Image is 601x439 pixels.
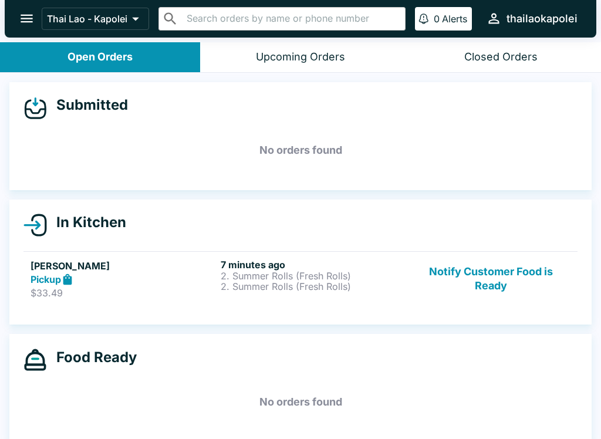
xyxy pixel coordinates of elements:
[23,381,578,423] h5: No orders found
[183,11,400,27] input: Search orders by name or phone number
[47,96,128,114] h4: Submitted
[221,259,406,271] h6: 7 minutes ago
[23,129,578,171] h5: No orders found
[256,50,345,64] div: Upcoming Orders
[67,50,133,64] div: Open Orders
[221,271,406,281] p: 2. Summer Rolls (Fresh Rolls)
[31,273,61,285] strong: Pickup
[434,13,440,25] p: 0
[411,259,570,299] button: Notify Customer Food is Ready
[42,8,149,30] button: Thai Lao - Kapolei
[31,259,216,273] h5: [PERSON_NAME]
[31,287,216,299] p: $33.49
[47,214,126,231] h4: In Kitchen
[464,50,538,64] div: Closed Orders
[221,281,406,292] p: 2. Summer Rolls (Fresh Rolls)
[507,12,578,26] div: thailaokapolei
[47,349,137,366] h4: Food Ready
[481,6,582,31] button: thailaokapolei
[23,251,578,306] a: [PERSON_NAME]Pickup$33.497 minutes ago2. Summer Rolls (Fresh Rolls)2. Summer Rolls (Fresh Rolls)N...
[47,13,127,25] p: Thai Lao - Kapolei
[442,13,467,25] p: Alerts
[12,4,42,33] button: open drawer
